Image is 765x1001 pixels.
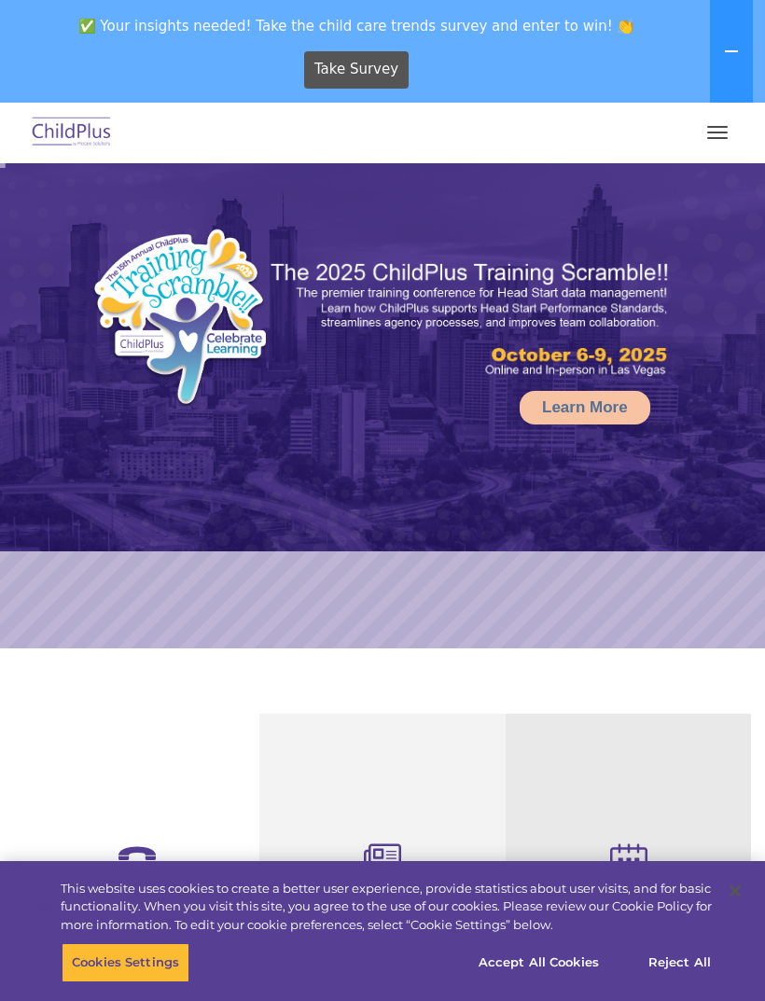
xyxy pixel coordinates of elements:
span: Take Survey [314,53,398,86]
button: Accept All Cookies [468,943,609,982]
a: Learn More [520,391,650,424]
a: Take Survey [304,51,410,89]
img: ChildPlus by Procare Solutions [28,111,116,155]
div: This website uses cookies to create a better user experience, provide statistics about user visit... [61,880,712,935]
button: Close [715,870,756,911]
button: Cookies Settings [62,943,189,982]
button: Reject All [621,943,738,982]
span: ✅ Your insights needed! Take the child care trends survey and enter to win! 👏 [7,7,706,44]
